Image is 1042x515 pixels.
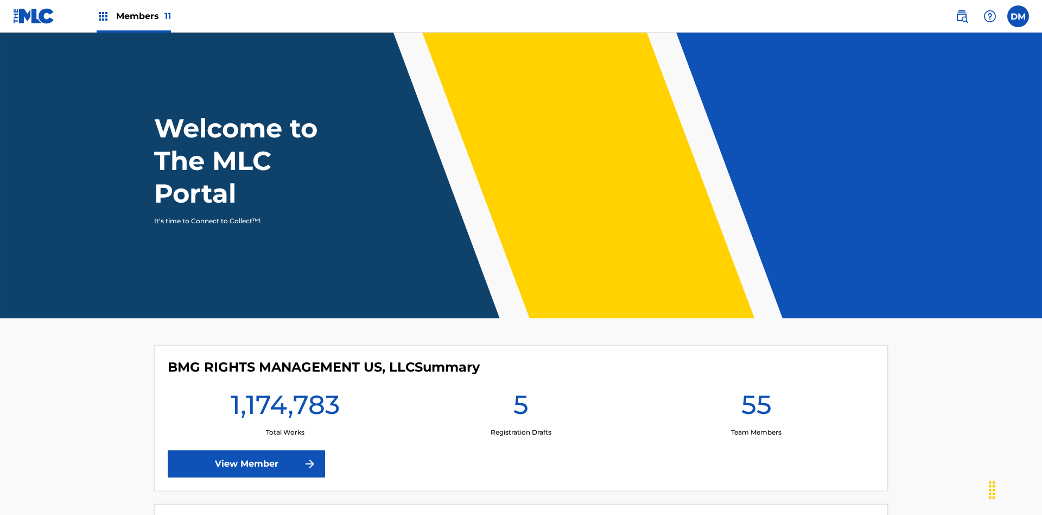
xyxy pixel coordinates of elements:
[266,428,304,437] p: Total Works
[231,388,340,428] h1: 1,174,783
[116,10,171,22] span: Members
[983,10,996,23] img: help
[513,388,529,428] h1: 5
[1007,5,1029,27] div: User Menu
[164,11,171,21] span: 11
[955,10,968,23] img: search
[951,5,973,27] a: Public Search
[741,388,772,428] h1: 55
[154,112,357,210] h1: Welcome to The MLC Portal
[731,428,781,437] p: Team Members
[303,457,316,470] img: f7272a7cc735f4ea7f67.svg
[988,463,1042,515] iframe: Chat Widget
[979,5,1001,27] div: Help
[168,450,325,478] a: View Member
[983,474,1001,506] div: Drag
[97,10,110,23] img: Top Rightsholders
[168,359,480,375] h4: BMG RIGHTS MANAGEMENT US, LLC
[491,428,551,437] p: Registration Drafts
[154,216,342,226] p: It's time to Connect to Collect™!
[13,8,55,24] img: MLC Logo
